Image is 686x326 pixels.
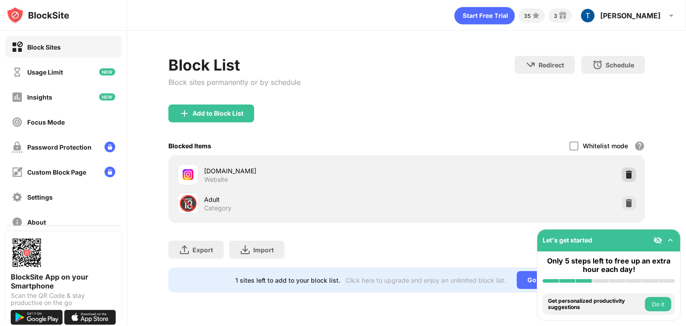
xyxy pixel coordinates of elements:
div: Usage Limit [27,68,63,76]
img: insights-off.svg [12,92,23,103]
div: [PERSON_NAME] [600,11,661,20]
img: customize-block-page-off.svg [12,167,23,178]
img: password-protection-off.svg [12,142,23,153]
div: 🔞 [179,194,197,213]
div: Let's get started [543,236,592,244]
div: Block sites permanently or by schedule [168,78,301,87]
div: Settings [27,193,53,201]
div: Get personalized productivity suggestions [548,298,643,311]
img: points-small.svg [531,10,541,21]
div: Redirect [539,61,564,69]
img: time-usage-off.svg [12,67,23,78]
div: animation [454,7,515,25]
img: new-icon.svg [99,68,115,75]
img: focus-off.svg [12,117,23,128]
img: block-on.svg [12,42,23,53]
img: omni-setup-toggle.svg [666,236,675,245]
img: new-icon.svg [99,93,115,100]
div: 35 [524,13,531,19]
button: Do it [645,297,671,311]
div: Go Unlimited [517,271,578,289]
div: Schedule [606,61,634,69]
div: Only 5 steps left to free up an extra hour each day! [543,257,675,274]
div: Insights [27,93,52,101]
img: settings-off.svg [12,192,23,203]
div: Import [253,246,274,254]
div: [DOMAIN_NAME] [204,166,406,176]
div: 3 [554,13,557,19]
img: lock-menu.svg [105,167,115,177]
img: options-page-qr-code.png [11,237,43,269]
img: ACg8ocKPdwM0B5AB2VIEkPjfenJ774UxA1v9pb4m_dVJ9eDYiapXiw=s96-c [581,8,595,23]
div: Click here to upgrade and enjoy an unlimited block list. [346,276,506,284]
div: Custom Block Page [27,168,86,176]
div: Add to Block List [192,110,243,117]
div: Export [192,246,213,254]
img: eye-not-visible.svg [653,236,662,245]
div: Password Protection [27,143,92,151]
div: Focus Mode [27,118,65,126]
div: Scan the QR Code & stay productive on the go [11,292,116,306]
div: 1 sites left to add to your block list. [235,276,340,284]
div: Website [204,176,228,184]
img: favicons [183,169,193,180]
img: reward-small.svg [557,10,568,21]
img: download-on-the-app-store.svg [64,310,116,325]
div: Category [204,204,231,212]
img: logo-blocksite.svg [6,6,69,24]
div: BlockSite App on your Smartphone [11,272,116,290]
div: Block Sites [27,43,61,51]
img: lock-menu.svg [105,142,115,152]
div: About [27,218,46,226]
img: get-it-on-google-play.svg [11,310,63,325]
div: Block List [168,56,301,74]
div: Blocked Items [168,142,211,150]
div: Whitelist mode [583,142,628,150]
img: about-off.svg [12,217,23,228]
div: Adult [204,195,406,204]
